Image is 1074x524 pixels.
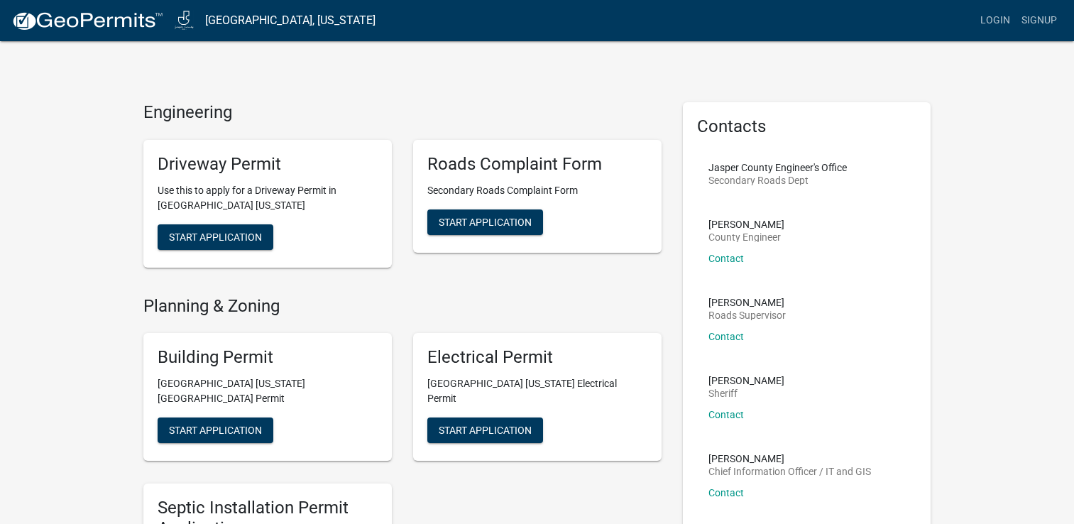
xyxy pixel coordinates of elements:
p: [PERSON_NAME] [708,376,784,386]
a: Contact [708,331,744,342]
a: Signup [1016,7,1063,34]
p: [GEOGRAPHIC_DATA] [US_STATE][GEOGRAPHIC_DATA] Permit [158,376,378,406]
button: Start Application [427,209,543,235]
a: Contact [708,487,744,498]
p: Sheriff [708,388,784,398]
span: Start Application [169,231,262,242]
button: Start Application [158,417,273,443]
p: Secondary Roads Dept [708,175,847,185]
img: Jasper County, Iowa [175,11,194,30]
h5: Driveway Permit [158,154,378,175]
h5: Building Permit [158,347,378,368]
p: Roads Supervisor [708,310,786,320]
span: Start Application [439,216,532,227]
a: Contact [708,253,744,264]
p: Chief Information Officer / IT and GIS [708,466,871,476]
h5: Electrical Permit [427,347,647,368]
span: Start Application [439,425,532,436]
h4: Planning & Zoning [143,296,662,317]
p: [PERSON_NAME] [708,298,786,307]
a: [GEOGRAPHIC_DATA], [US_STATE] [205,9,376,33]
p: Jasper County Engineer's Office [708,163,847,173]
p: Secondary Roads Complaint Form [427,183,647,198]
span: Start Application [169,425,262,436]
a: Contact [708,409,744,420]
h5: Contacts [697,116,917,137]
p: [PERSON_NAME] [708,219,784,229]
p: Use this to apply for a Driveway Permit in [GEOGRAPHIC_DATA] [US_STATE] [158,183,378,213]
p: [GEOGRAPHIC_DATA] [US_STATE] Electrical Permit [427,376,647,406]
p: [PERSON_NAME] [708,454,871,464]
button: Start Application [427,417,543,443]
p: County Engineer [708,232,784,242]
a: Login [975,7,1016,34]
h5: Roads Complaint Form [427,154,647,175]
button: Start Application [158,224,273,250]
h4: Engineering [143,102,662,123]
